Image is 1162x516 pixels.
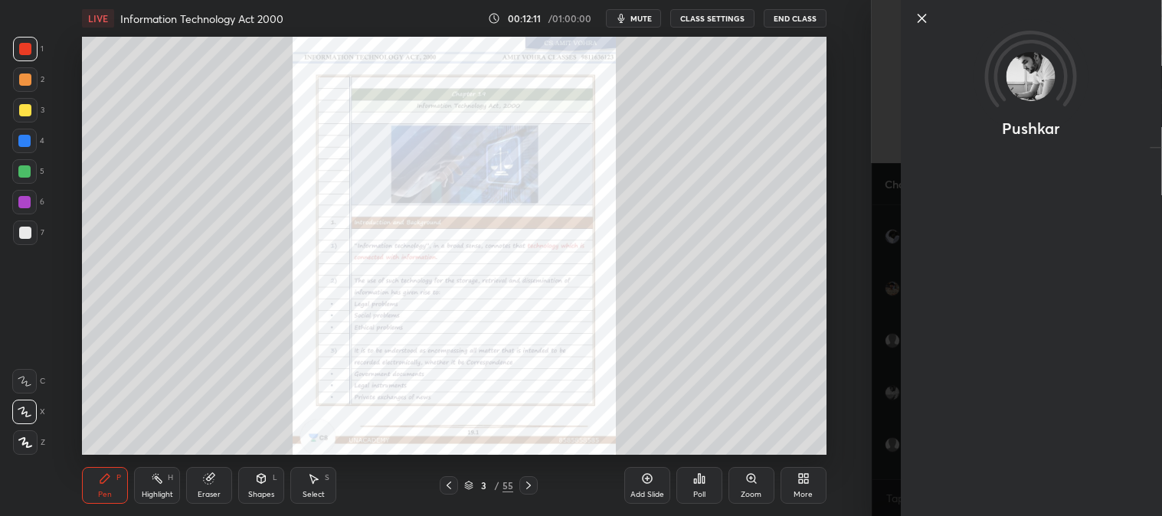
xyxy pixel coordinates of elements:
[198,491,221,498] div: Eraser
[168,474,173,482] div: H
[495,481,499,490] div: /
[142,491,173,498] div: Highlight
[693,491,705,498] div: Poll
[12,129,44,153] div: 4
[502,478,513,492] div: 55
[764,9,826,28] button: End Class
[98,491,112,498] div: Pen
[12,190,44,214] div: 6
[12,159,44,184] div: 5
[248,491,274,498] div: Shapes
[1007,52,1056,101] img: 6141478f27b041638389d482461002bd.jpg
[630,13,652,24] span: mute
[794,491,813,498] div: More
[12,369,45,394] div: C
[741,491,761,498] div: Zoom
[12,400,45,424] div: X
[82,9,114,28] div: LIVE
[476,481,492,490] div: 3
[325,474,329,482] div: S
[120,11,283,26] h4: Information Technology Act 2000
[116,474,121,482] div: P
[630,491,664,498] div: Add Slide
[13,67,44,92] div: 2
[900,136,1161,152] div: animation
[13,430,45,455] div: Z
[670,9,754,28] button: CLASS SETTINGS
[13,37,44,61] div: 1
[303,491,325,498] div: Select
[273,474,277,482] div: L
[606,9,661,28] button: mute
[13,220,44,245] div: 7
[13,98,44,122] div: 3
[1002,122,1059,135] p: Pushkar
